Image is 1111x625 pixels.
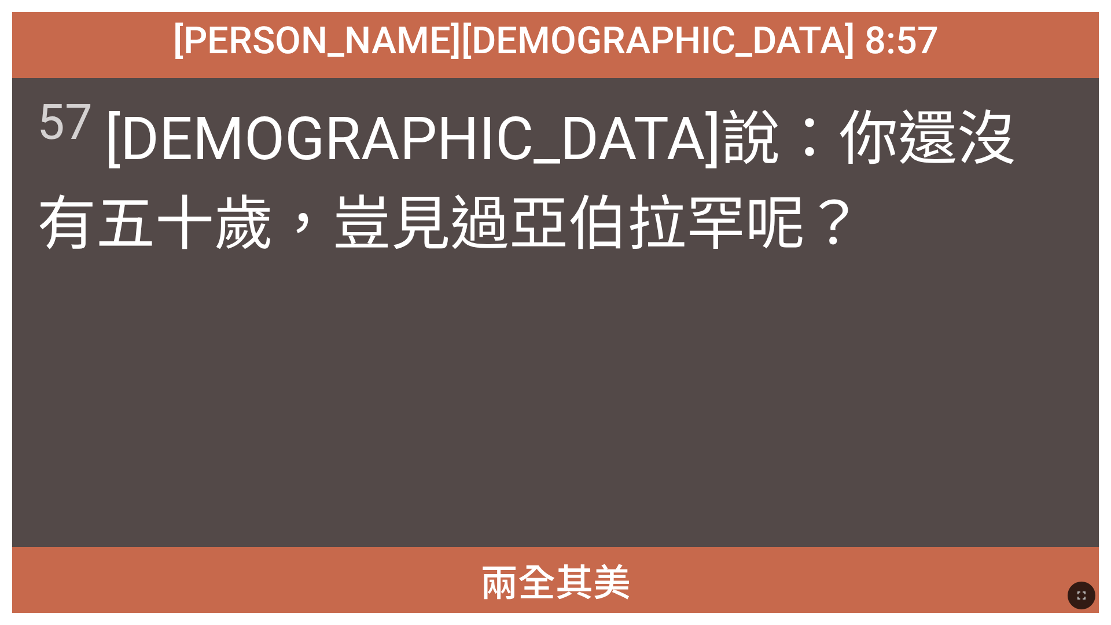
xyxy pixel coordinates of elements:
wg2453: 說 [37,104,1016,259]
wg11: 呢？ [745,189,863,259]
span: [PERSON_NAME][DEMOGRAPHIC_DATA] 8:57 [173,19,939,62]
wg3768: 五十 [96,189,863,259]
wg4004: 歲 [214,189,863,259]
sup: 57 [37,93,93,151]
wg2036: ：你 [37,104,1016,259]
span: 兩全其美 [480,553,631,607]
wg2532: 豈見過 [332,189,863,259]
wg2192: 還沒有 [37,104,1016,259]
wg2094: ， [273,189,863,259]
wg3708: 亞伯拉罕 [509,189,863,259]
wg3767: [DEMOGRAPHIC_DATA] [37,104,1016,259]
